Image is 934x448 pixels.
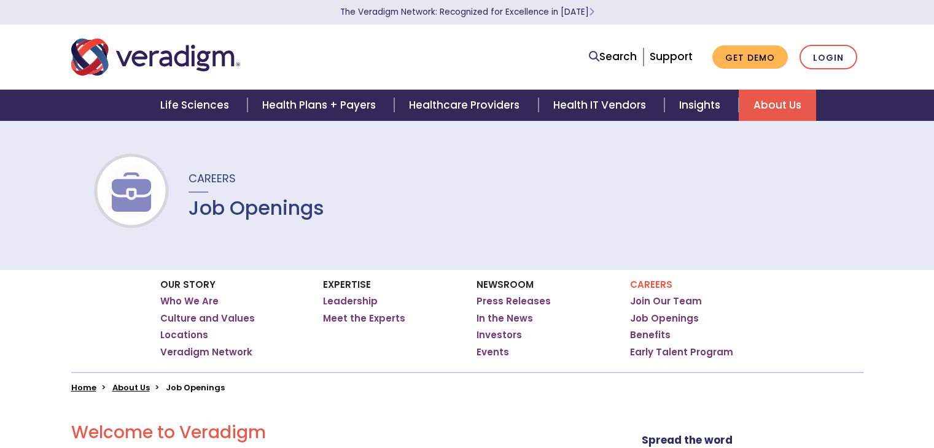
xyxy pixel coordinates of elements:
a: Login [800,45,857,70]
a: Veradigm Network [160,346,252,358]
a: Support [650,49,693,64]
h1: Job Openings [189,196,324,220]
span: Careers [189,171,236,186]
a: Life Sciences [146,90,247,121]
a: Insights [664,90,739,121]
a: Health Plans + Payers [247,90,394,121]
a: Get Demo [712,45,788,69]
a: About Us [739,90,816,121]
a: Events [477,346,509,358]
a: Locations [160,329,208,341]
a: Leadership [323,295,378,307]
span: Learn More [589,6,594,18]
a: Press Releases [477,295,551,307]
a: Early Talent Program [630,346,733,358]
a: Home [71,382,96,393]
a: In the News [477,312,533,325]
a: Investors [477,329,522,341]
a: Benefits [630,329,671,341]
a: Job Openings [630,312,699,325]
a: Search [589,48,637,65]
a: Join Our Team [630,295,702,307]
a: About Us [112,382,150,393]
strong: Spread the word [642,433,733,447]
h2: Welcome to Veradigm [71,422,573,443]
a: Healthcare Providers [394,90,538,121]
a: Who We Are [160,295,219,307]
a: Meet the Experts [323,312,405,325]
a: Culture and Values [160,312,255,325]
a: The Veradigm Network: Recognized for Excellence in [DATE]Learn More [340,6,594,18]
img: Veradigm logo [71,37,240,77]
a: Health IT Vendors [539,90,664,121]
